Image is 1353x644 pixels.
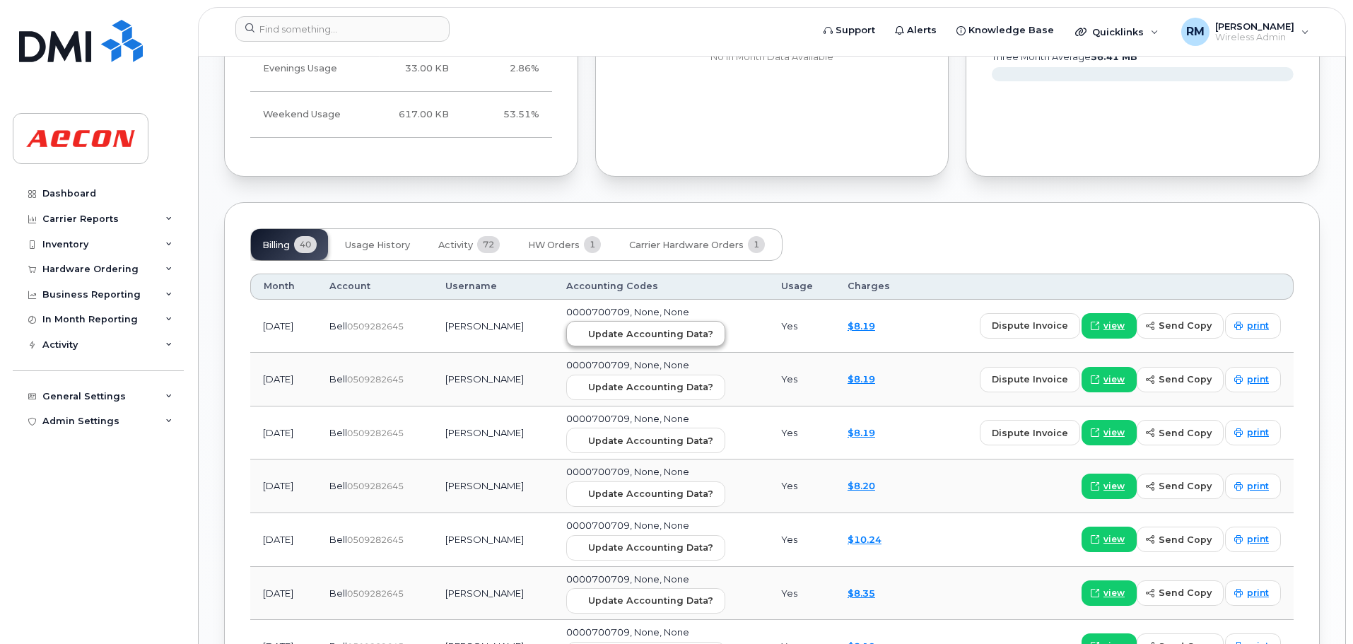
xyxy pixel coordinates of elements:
[1103,533,1125,546] span: view
[329,534,347,545] span: Bell
[1103,373,1125,386] span: view
[566,573,689,585] span: 0000700709, None, None
[361,92,462,138] td: 617.00 KB
[835,274,914,299] th: Charges
[528,240,580,251] span: HW Orders
[848,480,875,491] a: $8.20
[250,92,361,138] td: Weekend Usage
[1186,23,1205,40] span: RM
[566,321,725,346] button: Update Accounting Data?
[980,367,1080,392] button: dispute invoice
[361,46,462,92] td: 33.00 KB
[980,420,1080,445] button: dispute invoice
[621,51,923,64] p: No In Month Data Available
[1082,580,1137,606] a: view
[235,16,450,42] input: Find something...
[317,274,433,299] th: Account
[433,459,553,513] td: [PERSON_NAME]
[584,236,601,253] span: 1
[1225,527,1281,552] a: print
[1137,313,1224,339] button: send copy
[566,413,689,424] span: 0000700709, None, None
[968,23,1054,37] span: Knowledge Base
[992,319,1068,332] span: dispute invoice
[566,428,725,453] button: Update Accounting Data?
[329,480,347,491] span: Bell
[629,240,744,251] span: Carrier Hardware Orders
[980,313,1080,339] button: dispute invoice
[1159,426,1212,440] span: send copy
[566,588,725,614] button: Update Accounting Data?
[347,374,404,385] span: 0509282645
[848,320,875,332] a: $8.19
[1137,367,1224,392] button: send copy
[250,300,317,353] td: [DATE]
[1225,580,1281,606] a: print
[329,373,347,385] span: Bell
[768,274,835,299] th: Usage
[433,567,553,621] td: [PERSON_NAME]
[347,428,404,438] span: 0509282645
[1225,367,1281,392] a: print
[1082,420,1137,445] a: view
[477,236,500,253] span: 72
[1103,587,1125,599] span: view
[748,236,765,253] span: 1
[347,481,404,491] span: 0509282645
[1137,580,1224,606] button: send copy
[433,353,553,406] td: [PERSON_NAME]
[1137,474,1224,499] button: send copy
[566,520,689,531] span: 0000700709, None, None
[836,23,875,37] span: Support
[768,513,835,567] td: Yes
[768,406,835,460] td: Yes
[347,588,404,599] span: 0509282645
[1247,480,1269,493] span: print
[947,16,1064,45] a: Knowledge Base
[1215,21,1294,32] span: [PERSON_NAME]
[345,240,410,251] span: Usage History
[1103,480,1125,493] span: view
[1103,426,1125,439] span: view
[991,52,1137,62] text: three month average
[1082,527,1137,552] a: view
[1247,373,1269,386] span: print
[250,92,552,138] tr: Friday from 6:00pm to Monday 8:00am
[1215,32,1294,43] span: Wireless Admin
[329,587,347,599] span: Bell
[848,427,875,438] a: $8.19
[885,16,947,45] a: Alerts
[347,321,404,332] span: 0509282645
[1159,319,1212,332] span: send copy
[1225,420,1281,445] a: print
[329,320,347,332] span: Bell
[992,426,1068,440] span: dispute invoice
[992,373,1068,386] span: dispute invoice
[1247,320,1269,332] span: print
[433,274,553,299] th: Username
[1247,426,1269,439] span: print
[462,92,552,138] td: 53.51%
[1225,313,1281,339] a: print
[1159,373,1212,386] span: send copy
[768,567,835,621] td: Yes
[566,535,725,561] button: Update Accounting Data?
[768,300,835,353] td: Yes
[1247,533,1269,546] span: print
[1103,320,1125,332] span: view
[329,427,347,438] span: Bell
[347,534,404,545] span: 0509282645
[588,541,713,554] span: Update Accounting Data?
[848,373,875,385] a: $8.19
[848,587,875,599] a: $8.35
[250,46,552,92] tr: Weekdays from 6:00pm to 8:00am
[588,327,713,341] span: Update Accounting Data?
[588,487,713,500] span: Update Accounting Data?
[250,567,317,621] td: [DATE]
[848,534,881,545] a: $10.24
[814,16,885,45] a: Support
[1159,479,1212,493] span: send copy
[1225,474,1281,499] a: print
[566,481,725,507] button: Update Accounting Data?
[768,353,835,406] td: Yes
